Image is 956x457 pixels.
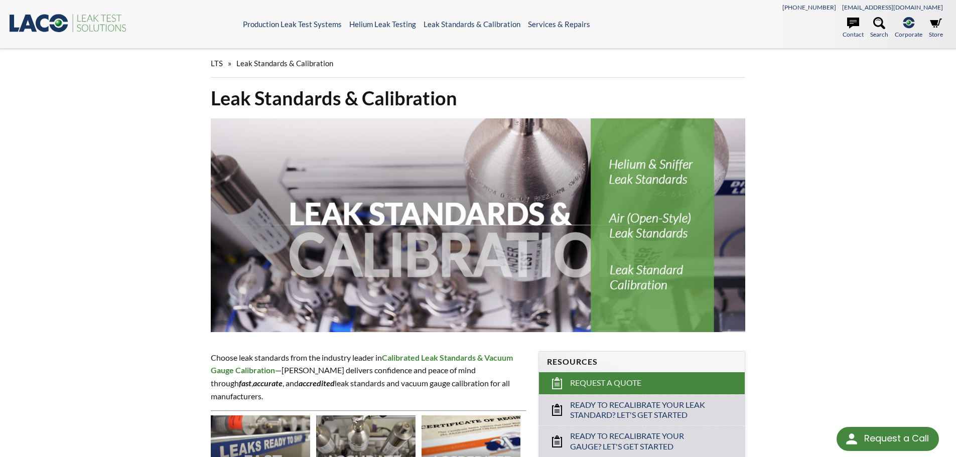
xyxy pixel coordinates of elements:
[570,400,715,421] span: Ready to Recalibrate Your Leak Standard? Let's Get Started
[424,20,520,29] a: Leak Standards & Calibration
[239,378,251,388] em: fast
[243,20,342,29] a: Production Leak Test Systems
[570,431,715,452] span: Ready to Recalibrate Your Gauge? Let's Get Started
[539,372,745,394] a: Request a Quote
[539,425,745,457] a: Ready to Recalibrate Your Gauge? Let's Get Started
[236,59,333,68] span: Leak Standards & Calibration
[253,378,283,388] strong: accurate
[528,20,590,29] a: Services & Repairs
[782,4,836,11] a: [PHONE_NUMBER]
[842,4,943,11] a: [EMAIL_ADDRESS][DOMAIN_NAME]
[929,17,943,39] a: Store
[349,20,416,29] a: Helium Leak Testing
[211,86,746,110] h1: Leak Standards & Calibration
[211,118,746,332] img: Leak Standards & Calibration header
[864,427,929,450] div: Request a Call
[570,378,641,388] span: Request a Quote
[837,427,939,451] div: Request a Call
[211,59,223,68] span: LTS
[211,351,527,402] p: Choose leak standards from the industry leader in —[PERSON_NAME] delivers confidence and peace of...
[843,17,864,39] a: Contact
[299,378,335,388] em: accredited
[844,431,860,447] img: round button
[211,49,746,78] div: »
[895,30,922,39] span: Corporate
[547,357,737,367] h4: Resources
[539,394,745,426] a: Ready to Recalibrate Your Leak Standard? Let's Get Started
[870,17,888,39] a: Search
